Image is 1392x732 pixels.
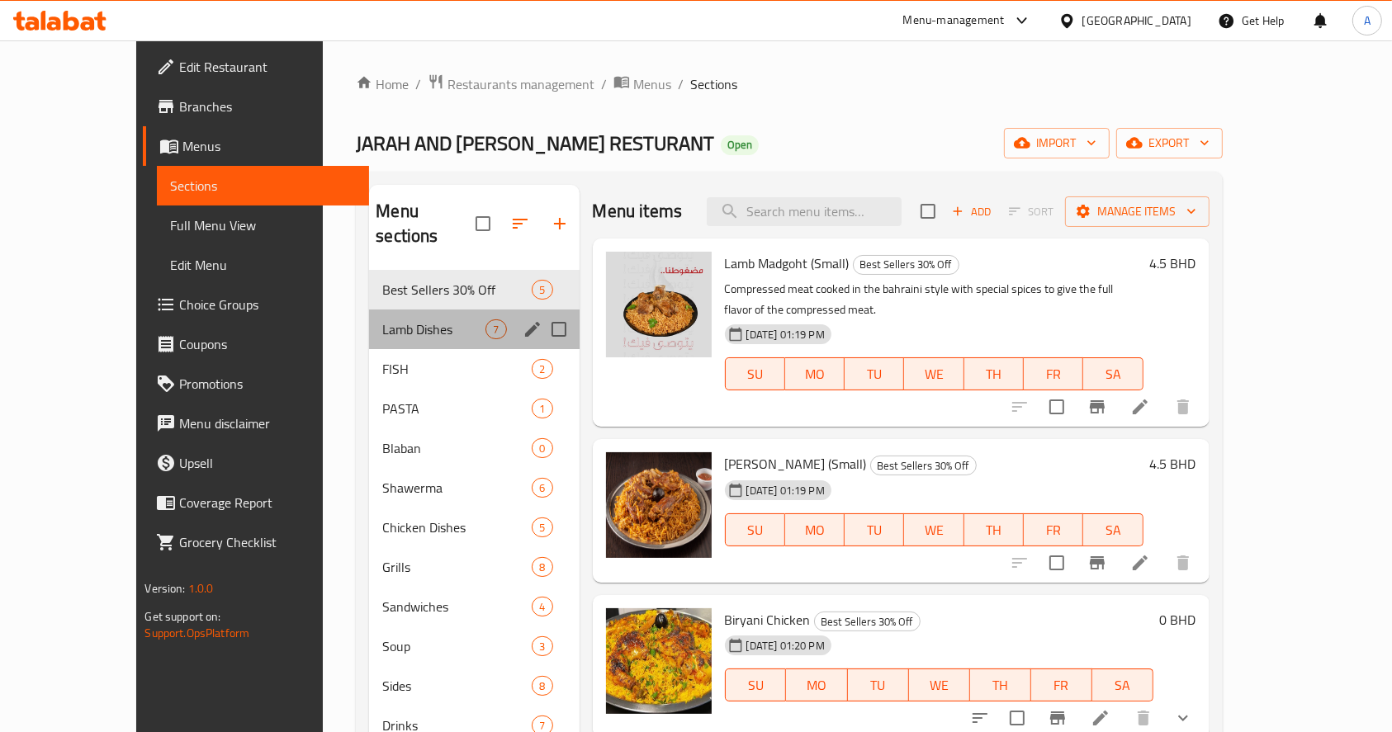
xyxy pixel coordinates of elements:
[143,47,369,87] a: Edit Restaurant
[532,359,552,379] div: items
[369,468,579,508] div: Shawerma6
[1039,545,1074,580] span: Select to update
[382,636,532,656] span: Soup
[725,357,785,390] button: SU
[732,362,779,386] span: SU
[1083,357,1143,390] button: SA
[1083,513,1143,546] button: SA
[725,251,850,276] span: Lamb Madgoht (Small)
[533,599,552,615] span: 4
[1030,518,1077,542] span: FR
[815,612,920,631] span: Best Sellers 30% Off
[1090,518,1136,542] span: SA
[382,399,532,418] span: PASTA
[725,451,867,476] span: [PERSON_NAME] (Small)
[170,215,356,235] span: Full Menu View
[179,532,356,552] span: Grocery Checklist
[845,513,904,546] button: TU
[1092,668,1153,701] button: SA
[1090,362,1136,386] span: SA
[143,285,369,324] a: Choice Groups
[1004,128,1110,158] button: import
[785,513,845,546] button: MO
[533,560,552,575] span: 8
[971,518,1017,542] span: TH
[725,279,1143,320] p: Compressed meat cooked in the bahraini style with special spices to give the full flavor of the c...
[143,324,369,364] a: Coupons
[613,73,671,95] a: Menus
[1163,543,1203,583] button: delete
[143,483,369,522] a: Coverage Report
[533,480,552,496] span: 6
[486,322,505,338] span: 7
[1065,196,1210,227] button: Manage items
[369,270,579,309] div: Best Sellers 30% Off5
[1150,252,1196,275] h6: 4.5 BHD
[1129,133,1210,153] span: export
[533,520,552,536] span: 5
[601,74,607,94] li: /
[740,483,831,498] span: [DATE] 01:19 PM
[911,362,957,386] span: WE
[179,413,356,433] span: Menu disclaimer
[725,513,785,546] button: SU
[793,673,840,697] span: MO
[532,597,552,616] div: items
[143,364,369,404] a: Promotions
[848,668,909,701] button: TU
[971,362,1017,386] span: TH
[382,676,532,696] span: Sides
[356,125,714,162] span: JARAH AND [PERSON_NAME] RESTURANT
[851,362,897,386] span: TU
[970,668,1031,701] button: TH
[382,517,532,537] div: Chicken Dishes
[179,374,356,394] span: Promotions
[1030,362,1077,386] span: FR
[179,334,356,354] span: Coupons
[964,513,1024,546] button: TH
[369,428,579,468] div: Blaban0
[532,676,552,696] div: items
[870,456,977,475] div: Best Sellers 30% Off
[1099,673,1147,697] span: SA
[1091,708,1110,728] a: Edit menu item
[382,597,532,616] span: Sandwiches
[170,255,356,275] span: Edit Menu
[144,578,185,599] span: Version:
[143,126,369,166] a: Menus
[533,361,552,377] span: 2
[1017,133,1096,153] span: import
[179,493,356,512] span: Coverage Report
[369,547,579,587] div: Grills8
[1031,668,1092,701] button: FR
[157,245,369,285] a: Edit Menu
[964,357,1024,390] button: TH
[382,438,532,458] span: Blaban
[1077,387,1117,427] button: Branch-specific-item
[466,206,500,241] span: Select all sections
[1130,397,1150,417] a: Edit menu item
[1364,12,1371,30] span: A
[356,73,1222,95] nav: breadcrumb
[382,478,532,498] span: Shawerma
[909,668,970,701] button: WE
[945,199,998,224] button: Add
[606,452,712,558] img: Lamb Mandi (Small)
[356,74,409,94] a: Home
[1024,513,1083,546] button: FR
[382,280,532,300] div: Best Sellers 30% Off
[533,401,552,417] span: 1
[533,441,552,456] span: 0
[690,74,737,94] span: Sections
[143,522,369,562] a: Grocery Checklist
[369,666,579,706] div: Sides8
[871,456,976,475] span: Best Sellers 30% Off
[382,359,532,379] span: FISH
[1039,390,1074,424] span: Select to update
[179,97,356,116] span: Branches
[143,87,369,126] a: Branches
